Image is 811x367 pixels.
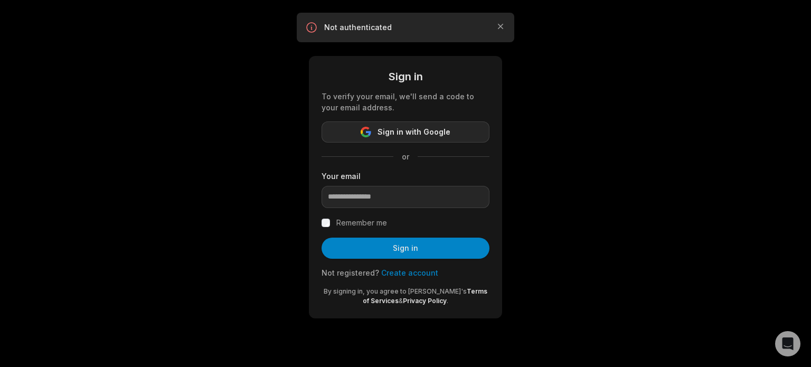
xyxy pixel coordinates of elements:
a: Terms of Services [363,287,487,305]
a: Privacy Policy [403,297,447,305]
span: & [399,297,403,305]
span: or [393,151,418,162]
div: Sign in [322,69,489,84]
span: Not registered? [322,268,379,277]
p: Not authenticated [324,22,487,33]
span: By signing in, you agree to [PERSON_NAME]'s [324,287,467,295]
button: Sign in [322,238,489,259]
label: Your email [322,171,489,182]
a: Create account [381,268,438,277]
span: Sign in with Google [378,126,450,138]
div: To verify your email, we'll send a code to your email address. [322,91,489,113]
label: Remember me [336,217,387,229]
div: Open Intercom Messenger [775,331,800,356]
span: . [447,297,448,305]
button: Sign in with Google [322,121,489,143]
